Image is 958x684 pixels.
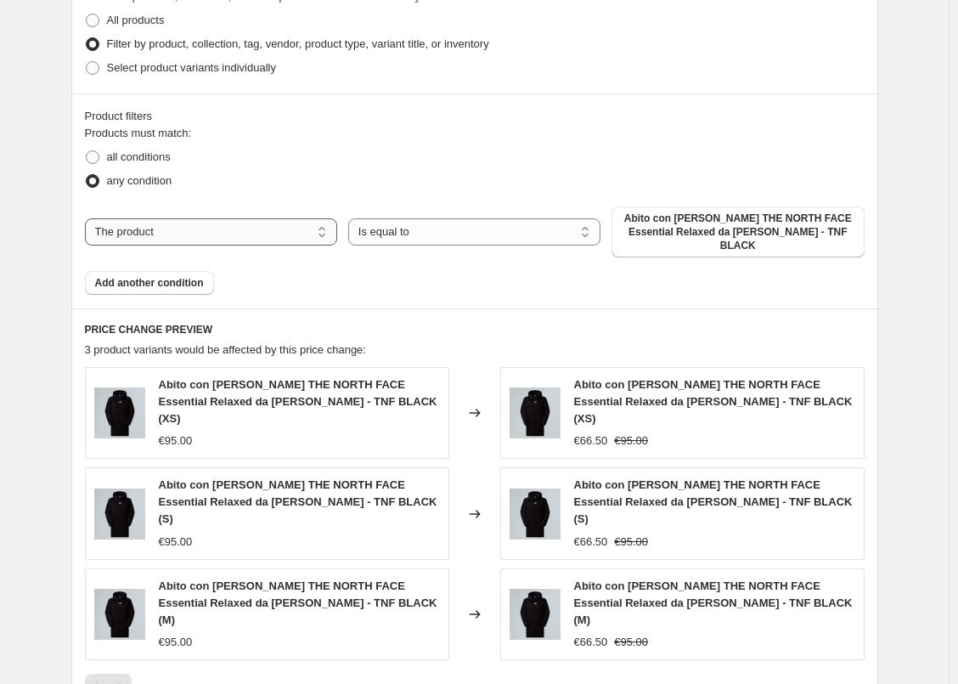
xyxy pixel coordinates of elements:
span: €66.50 [574,434,608,447]
span: Abito con [PERSON_NAME] THE NORTH FACE Essential Relaxed da [PERSON_NAME] - TNF BLACK (S) [574,478,853,525]
img: Womens-Essential-Relaxed-Hooded-Dress_14_80x.avif [510,489,561,540]
span: €95.00 [159,535,193,548]
span: Abito con [PERSON_NAME] THE NORTH FACE Essential Relaxed da [PERSON_NAME] - TNF BLACK [622,212,854,252]
span: All products [107,14,165,26]
span: €95.00 [614,535,648,548]
h6: PRICE CHANGE PREVIEW [85,323,865,336]
span: Abito con [PERSON_NAME] THE NORTH FACE Essential Relaxed da [PERSON_NAME] - TNF BLACK (M) [574,579,853,626]
span: Abito con [PERSON_NAME] THE NORTH FACE Essential Relaxed da [PERSON_NAME] - TNF BLACK (M) [159,579,437,626]
span: €66.50 [574,636,608,648]
img: Womens-Essential-Relaxed-Hooded-Dress_14_80x.avif [94,589,145,640]
span: €95.00 [614,434,648,447]
span: all conditions [107,150,171,163]
button: Add another condition [85,271,214,295]
span: Abito con [PERSON_NAME] THE NORTH FACE Essential Relaxed da [PERSON_NAME] - TNF BLACK (S) [159,478,437,525]
span: Add another condition [95,276,204,290]
span: any condition [107,174,172,187]
span: 3 product variants would be affected by this price change: [85,343,366,356]
span: Filter by product, collection, tag, vendor, product type, variant title, or inventory [107,37,489,50]
img: Womens-Essential-Relaxed-Hooded-Dress_14_80x.avif [510,589,561,640]
span: Abito con [PERSON_NAME] THE NORTH FACE Essential Relaxed da [PERSON_NAME] - TNF BLACK (XS) [574,378,853,425]
span: Select product variants individually [107,61,276,74]
span: €95.00 [159,434,193,447]
button: Abito con Cappuccio THE NORTH FACE Essential Relaxed da Donna - TNF BLACK [611,206,864,257]
span: €66.50 [574,535,608,548]
img: Womens-Essential-Relaxed-Hooded-Dress_14_80x.avif [510,387,561,438]
img: Womens-Essential-Relaxed-Hooded-Dress_14_80x.avif [94,489,145,540]
span: Products must match: [85,127,192,139]
span: €95.00 [159,636,193,648]
img: Womens-Essential-Relaxed-Hooded-Dress_14_80x.avif [94,387,145,438]
span: Abito con [PERSON_NAME] THE NORTH FACE Essential Relaxed da [PERSON_NAME] - TNF BLACK (XS) [159,378,437,425]
span: €95.00 [614,636,648,648]
div: Product filters [85,108,865,125]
